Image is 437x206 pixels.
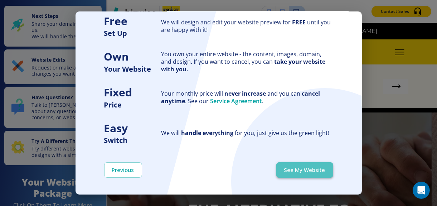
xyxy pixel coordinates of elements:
h5: Your Website [104,64,161,74]
iframe: Intercom live chat [413,182,430,199]
h5: Set Up [104,28,161,38]
strong: handle everything [181,129,234,137]
h5: Price [104,100,161,110]
strong: FREE [292,18,306,26]
button: See My Website [276,162,333,177]
div: We will design and edit your website preview for until you are happy with it! [161,19,333,34]
h5: Switch [104,135,161,145]
div: You own your entire website - the content, images, domain, and design. If you want to cancel, you... [161,51,333,73]
a: Service Agreement [210,97,262,105]
strong: Fixed [104,85,132,100]
strong: Easy [104,121,128,135]
strong: never increase [225,90,266,97]
strong: Free [104,14,128,28]
strong: take your website with you. [161,58,326,73]
strong: cancel anytime [161,90,320,105]
div: We will for you, just give us the green light! [161,129,333,137]
strong: Own [104,49,129,64]
div: Your monthly price will and you can . See our . [161,90,333,105]
button: Previous [104,162,142,177]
